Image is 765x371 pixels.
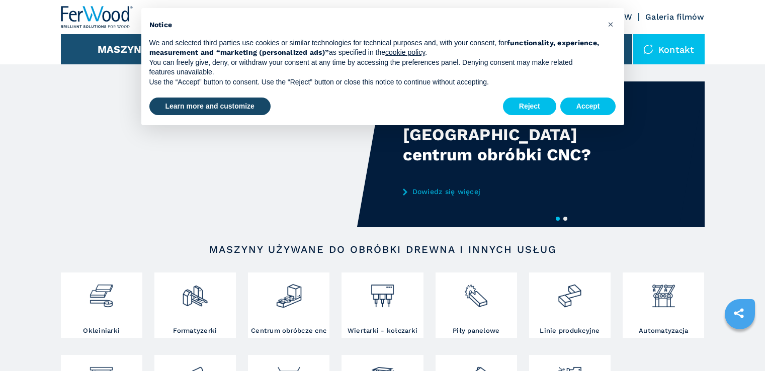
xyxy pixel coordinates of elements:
a: Dowiedz się więcej [403,188,600,196]
h3: Automatyzacja [639,326,688,335]
h3: Formatyzerki [173,326,217,335]
h3: Centrum obróbcze cnc [251,326,326,335]
a: Automatyzacja [623,272,704,338]
h2: Notice [149,20,600,30]
img: sezionatrici_2.png [463,275,489,309]
a: sharethis [726,301,751,326]
div: Kontakt [633,34,705,64]
h3: Wiertarki - kołczarki [348,326,417,335]
p: Use the “Accept” button to consent. Use the “Reject” button or close this notice to continue with... [149,77,600,87]
h3: Piły panelowe [453,326,499,335]
p: You can freely give, deny, or withdraw your consent at any time by accessing the preferences pane... [149,58,600,77]
a: Piły panelowe [436,272,517,338]
button: 2 [563,217,567,221]
button: 1 [556,217,560,221]
img: centro_di_lavoro_cnc_2.png [276,275,302,309]
a: Formatyzerki [154,272,236,338]
video: Your browser does not support the video tag. [61,81,383,227]
img: bordatrici_1.png [88,275,115,309]
a: cookie policy [385,48,425,56]
a: Galeria filmów [645,12,705,22]
button: Accept [560,98,616,116]
a: Linie produkcyjne [529,272,611,338]
h3: Linie produkcyjne [540,326,600,335]
span: × [608,18,614,30]
a: Wiertarki - kołczarki [342,272,423,338]
img: Kontakt [643,44,653,54]
img: squadratrici_2.png [182,275,208,309]
button: Learn more and customize [149,98,271,116]
button: Close this notice [603,16,619,32]
a: Okleiniarki [61,272,142,338]
iframe: Chat [722,326,757,363]
h2: Maszyny używane do obróbki drewna i innych usług [93,243,672,255]
img: foratrici_inseritrici_2.png [369,275,396,309]
img: linee_di_produzione_2.png [556,275,583,309]
p: We and selected third parties use cookies or similar technologies for technical purposes and, wit... [149,38,600,58]
button: Reject [503,98,556,116]
img: Ferwood [61,6,133,28]
img: automazione.png [650,275,677,309]
h3: Okleiniarki [83,326,120,335]
a: Centrum obróbcze cnc [248,272,329,338]
strong: functionality, experience, measurement and “marketing (personalized ads)” [149,39,600,57]
button: Maszyny [98,43,148,55]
